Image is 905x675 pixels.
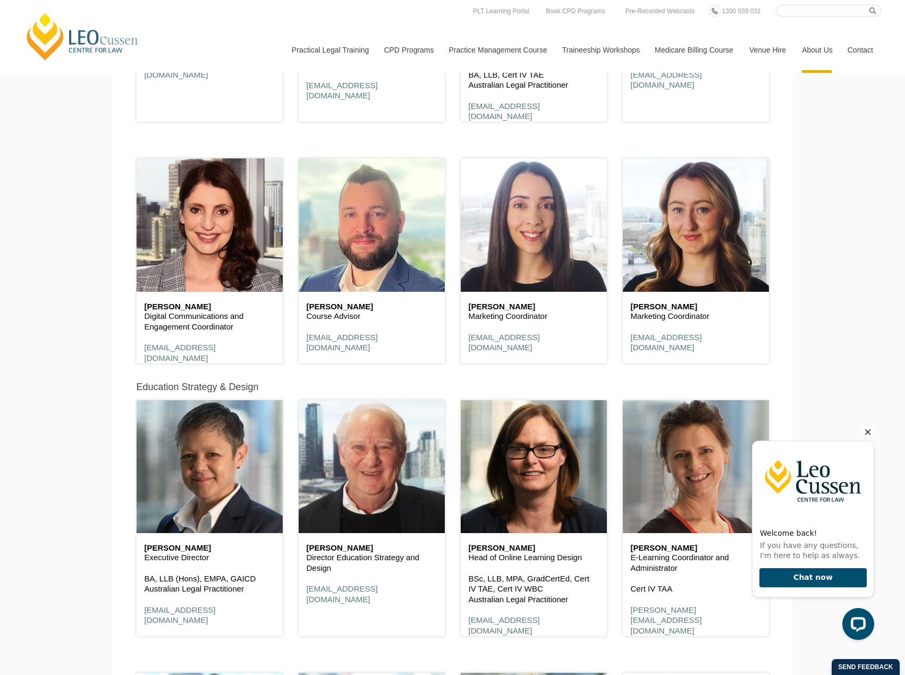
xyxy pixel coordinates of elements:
[145,605,216,625] a: [EMAIL_ADDRESS][DOMAIN_NAME]
[307,81,378,100] a: [EMAIL_ADDRESS][DOMAIN_NAME]
[554,27,647,73] a: Traineeship Workshops
[469,573,599,605] p: BSc, LLB, MPA, GradCertEd, Cert IV TAE, Cert IV WBC Australian Legal Practitioner
[631,584,761,594] p: Cert IV TAA
[307,333,378,352] a: [EMAIL_ADDRESS][DOMAIN_NAME]
[307,544,437,553] h6: [PERSON_NAME]
[719,5,763,17] a: 1300 039 031
[469,615,540,635] a: [EMAIL_ADDRESS][DOMAIN_NAME]
[441,27,554,73] a: Practice Management Course
[469,302,599,311] h6: [PERSON_NAME]
[631,544,761,553] h6: [PERSON_NAME]
[145,573,275,594] p: BA, LLB (Hons), EMPA, GAICD Australian Legal Practitioner
[145,343,216,362] a: [EMAIL_ADDRESS][DOMAIN_NAME]
[284,27,376,73] a: Practical Legal Training
[722,7,760,15] span: 1300 039 031
[307,302,437,311] h6: [PERSON_NAME]
[469,552,599,563] p: Head of Online Learning Design
[145,544,275,553] h6: [PERSON_NAME]
[307,311,437,322] p: Course Advisor
[741,27,794,73] a: Venue Hire
[469,102,540,121] a: [EMAIL_ADDRESS][DOMAIN_NAME]
[145,311,275,332] p: Digital Communications and Engagement Coordinator
[840,27,881,73] a: Contact
[469,544,599,553] h6: [PERSON_NAME]
[543,5,607,17] a: Book CPD Programs
[631,552,761,573] p: E-Learning Coordinator and Administrator
[794,27,840,73] a: About Us
[631,311,761,322] p: Marketing Coordinator
[145,552,275,563] p: Executive Director
[376,27,441,73] a: CPD Programs
[743,421,878,648] iframe: LiveChat chat widget
[631,605,702,635] a: [PERSON_NAME][EMAIL_ADDRESS][DOMAIN_NAME]
[469,311,599,322] p: Marketing Coordinator
[470,5,532,17] a: PLT Learning Portal
[631,70,702,90] a: [EMAIL_ADDRESS][DOMAIN_NAME]
[307,552,437,573] p: Director Education Strategy and Design
[647,27,741,73] a: Medicare Billing Course
[469,333,540,352] a: [EMAIL_ADDRESS][DOMAIN_NAME]
[307,584,378,604] a: [EMAIL_ADDRESS][DOMAIN_NAME]
[631,302,761,311] h6: [PERSON_NAME]
[469,70,599,90] p: BA, LLB, Cert IV TAE Australian Legal Practitioner
[137,382,259,393] h5: Education Strategy & Design
[145,60,216,79] a: [EMAIL_ADDRESS][DOMAIN_NAME]
[145,302,275,311] h6: [PERSON_NAME]
[631,333,702,352] a: [EMAIL_ADDRESS][DOMAIN_NAME]
[24,12,141,62] a: [PERSON_NAME] Centre for Law
[623,5,698,17] a: Pre-Recorded Webcasts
